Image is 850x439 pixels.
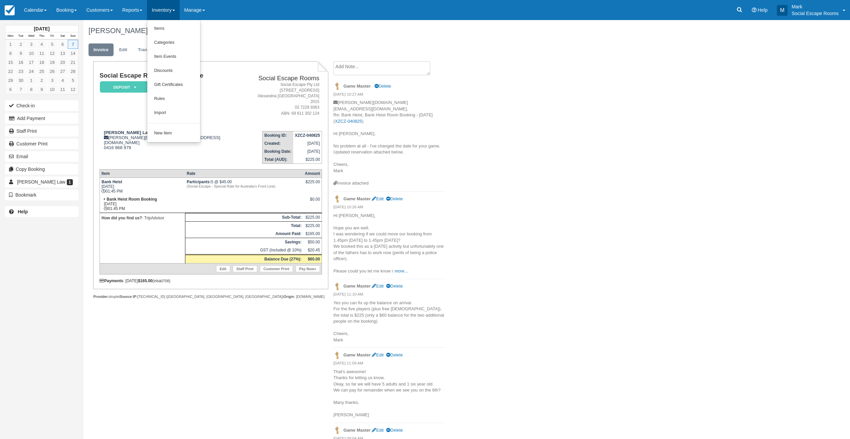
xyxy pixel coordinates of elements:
span: Help [758,7,768,13]
a: 16 [16,58,26,67]
a: 11 [36,49,47,58]
a: Transactions1 [133,43,177,57]
td: $225.00 [293,155,322,164]
a: Import [147,106,200,120]
a: Edit [114,43,132,57]
a: 25 [36,67,47,76]
h1: [PERSON_NAME] Law, [89,27,716,35]
th: Mon [5,32,16,40]
a: Delete [386,284,403,289]
a: Rules [147,92,200,106]
a: Delete [386,428,403,433]
a: 12 [68,85,78,94]
img: checkfront-main-nav-mini-logo.png [5,5,15,15]
em: [DATE] 10:27 AM [333,92,446,99]
th: Total: [185,221,303,230]
button: Email [5,151,78,162]
div: $0.00 [305,197,320,207]
strong: Bank Heist [102,180,122,184]
a: Staff Print [5,126,78,136]
td: [DATE] [293,147,322,155]
th: Amount Paid: [185,230,303,238]
a: Pay Now [296,265,320,272]
a: 22 [5,67,16,76]
th: Total (AUD): [263,155,293,164]
a: 13 [57,49,68,58]
div: [PERSON_NAME][DOMAIN_NAME][EMAIL_ADDRESS][DOMAIN_NAME] 0416 968 979 [100,130,247,150]
a: 6 [5,85,16,94]
strong: Game Master [343,352,370,357]
td: $20.45 [303,246,322,255]
a: 14 [68,49,78,58]
p: Mark [792,3,839,10]
th: Fri [47,32,57,40]
th: Amount [303,169,322,178]
a: 9 [36,85,47,94]
p: Social Escape Rooms [792,10,839,17]
th: Balance Due (27%): [185,254,303,263]
i: Help [752,8,756,12]
a: 3 [47,76,57,85]
p: [PERSON_NAME][DOMAIN_NAME][EMAIL_ADDRESS][DOMAIN_NAME], Re: Bank Heist, Bank Heist Room Booking -... [333,100,446,180]
em: (Social Escape - Special Rate for Australia's Front Line) [187,184,302,188]
div: : [DATE] (visa ) [100,279,322,283]
th: Sub-Total: [185,213,303,221]
td: $225.00 [303,221,322,230]
a: Staff Print [233,265,257,272]
strong: XZCZ-040825 [295,133,320,138]
em: [DATE] 11:10 AM [333,292,446,299]
a: 4 [36,40,47,49]
a: 12 [47,49,57,58]
a: 1 [26,76,36,85]
a: Deposit [100,81,148,93]
th: Thu [36,32,47,40]
a: 11 [57,85,68,94]
a: 10 [26,49,36,58]
strong: Payments [100,279,123,283]
a: 5 [68,76,78,85]
b: Help [18,209,28,214]
th: Sun [68,32,78,40]
div: droplet [TECHNICAL_ID] ([GEOGRAPHIC_DATA], [GEOGRAPHIC_DATA], [GEOGRAPHIC_DATA]) : [DOMAIN_NAME] [93,294,328,299]
a: Edit [372,284,383,289]
a: Customer Print [5,138,78,149]
a: 6 [57,40,68,49]
a: 8 [26,85,36,94]
a: 8 [5,49,16,58]
a: 2 [36,76,47,85]
a: Edit [216,265,230,272]
span: [PERSON_NAME] Law [17,179,65,185]
strong: [PERSON_NAME] Law [104,130,151,135]
th: Item [100,169,185,178]
a: 10 [47,85,57,94]
address: Social Escape Pty Ltd [STREET_ADDRESS] Alexandria [GEOGRAPHIC_DATA] 2015 02 7228 9363 ABN: 69 611... [250,82,319,116]
button: Check-in [5,100,78,111]
div: M [777,5,788,16]
a: Item Events [147,50,200,64]
strong: Game Master [343,284,370,289]
strong: Game Master [343,428,370,433]
a: more... [394,268,408,273]
a: 26 [47,67,57,76]
a: 19 [47,58,57,67]
td: [DATE] 01:45 PM [100,195,185,213]
div: $225.00 [305,180,320,190]
a: Delete [386,196,403,201]
p: Hi [PERSON_NAME], Hope you are well. I was wondering if we could move our booking from 1.45pm [DA... [333,213,446,275]
a: Items [147,22,200,36]
th: Booking Date: [263,147,293,155]
td: $50.00 [303,238,322,246]
strong: [DATE] [34,26,49,31]
a: 4 [57,76,68,85]
a: 1 [5,40,16,49]
p: That's awesome! Thanks for letting us know. Okay, so far we will have 5 adults and 1 six year old... [333,369,446,418]
strong: Game Master [343,196,370,201]
button: Bookmark [5,190,78,200]
a: New Item [147,126,200,140]
a: Customer Print [260,265,293,272]
th: Tue [16,32,26,40]
a: Edit [372,352,383,357]
a: 23 [16,67,26,76]
a: 27 [57,67,68,76]
strong: How did you find us? [102,216,142,220]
